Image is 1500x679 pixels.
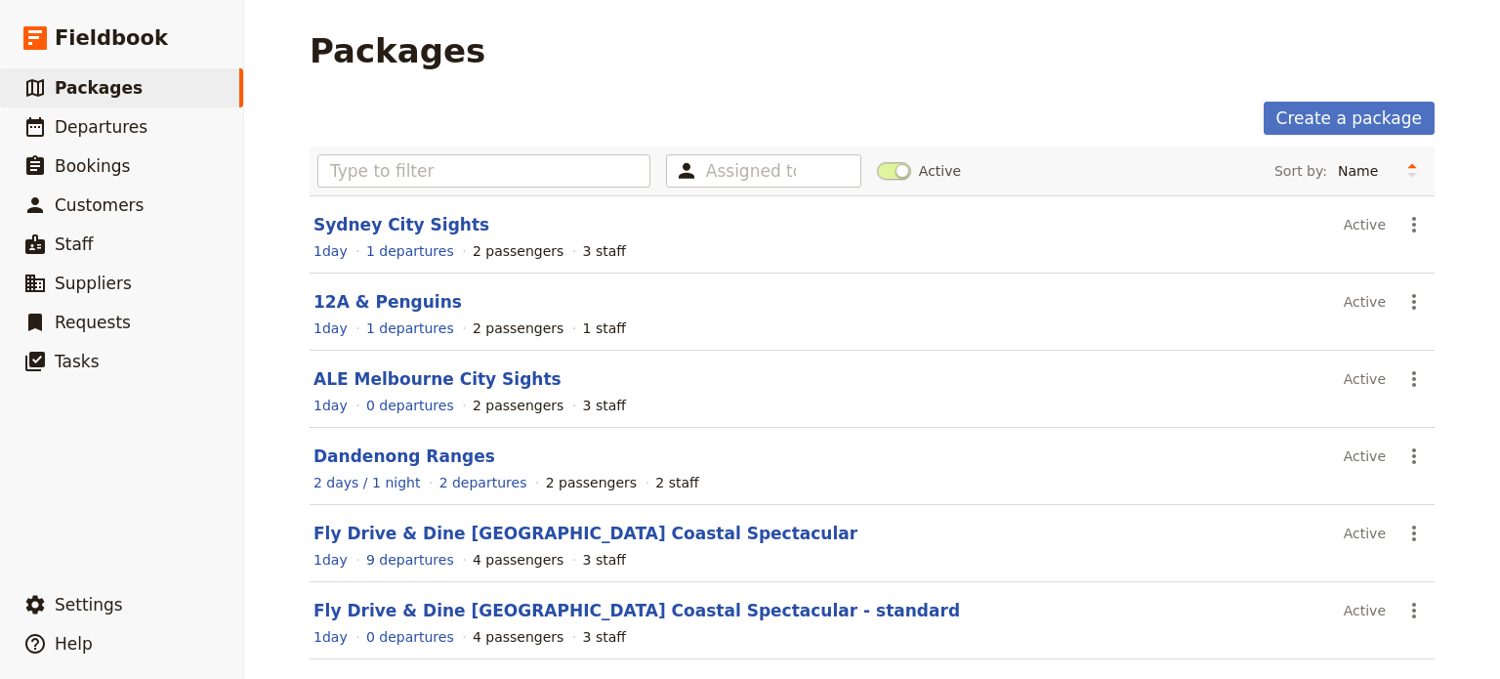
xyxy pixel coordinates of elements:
a: Dandenong Ranges [313,446,495,466]
select: Sort by: [1329,156,1397,186]
span: Customers [55,195,144,215]
input: Assigned to [706,159,796,183]
button: Actions [1397,440,1431,473]
button: Actions [1397,285,1431,318]
div: 3 staff [583,627,626,647]
span: 1 day [313,552,348,568]
span: Active [919,161,961,181]
button: Change sort direction [1397,156,1427,186]
span: Staff [55,234,94,254]
a: View the departures for this package [366,241,454,261]
button: Actions [1397,517,1431,550]
button: Actions [1397,208,1431,241]
span: Tasks [55,352,100,371]
span: 1 day [313,629,348,645]
div: Active [1344,208,1386,241]
div: Active [1344,440,1386,473]
h1: Packages [310,31,485,70]
div: 3 staff [583,396,626,415]
span: 1 day [313,243,348,259]
span: Settings [55,595,123,615]
div: 2 staff [655,473,698,492]
a: View the itinerary for this package [313,473,420,492]
a: Fly Drive & Dine [GEOGRAPHIC_DATA] Coastal Spectacular [313,524,857,543]
span: Suppliers [55,274,132,293]
button: Actions [1397,594,1431,627]
div: 2 passengers [473,318,563,338]
a: 12A & Penguins [313,292,462,312]
div: 1 staff [583,318,626,338]
a: View the departures for this package [366,627,454,647]
span: Packages [55,78,143,98]
a: Create a package [1264,102,1435,135]
span: Help [55,634,93,654]
a: View the itinerary for this package [313,241,348,261]
button: Actions [1397,362,1431,396]
span: Sort by: [1274,161,1327,181]
span: Departures [55,117,147,137]
span: 2 days / 1 night [313,475,420,490]
a: View the departures for this package [366,550,454,570]
a: View the departures for this package [366,318,454,338]
div: Active [1344,517,1386,550]
div: 2 passengers [546,473,637,492]
div: 3 staff [583,241,626,261]
div: 4 passengers [473,627,563,647]
input: Type to filter [317,154,650,188]
div: 4 passengers [473,550,563,570]
span: 1 day [313,320,348,336]
a: View the itinerary for this package [313,318,348,338]
div: 2 passengers [473,396,563,415]
a: View the departures for this package [439,473,527,492]
div: 2 passengers [473,241,563,261]
div: Active [1344,285,1386,318]
a: Sydney City Sights [313,215,489,234]
a: View the itinerary for this package [313,396,348,415]
a: View the itinerary for this package [313,627,348,647]
div: Active [1344,362,1386,396]
span: Bookings [55,156,130,176]
span: Fieldbook [55,23,168,53]
div: Active [1344,594,1386,627]
a: Fly Drive & Dine [GEOGRAPHIC_DATA] Coastal Spectacular - standard [313,601,960,620]
div: 3 staff [583,550,626,570]
a: View the departures for this package [366,396,454,415]
a: ALE Melbourne City Sights [313,369,562,389]
span: Requests [55,313,131,332]
span: 1 day [313,398,348,413]
a: View the itinerary for this package [313,550,348,570]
